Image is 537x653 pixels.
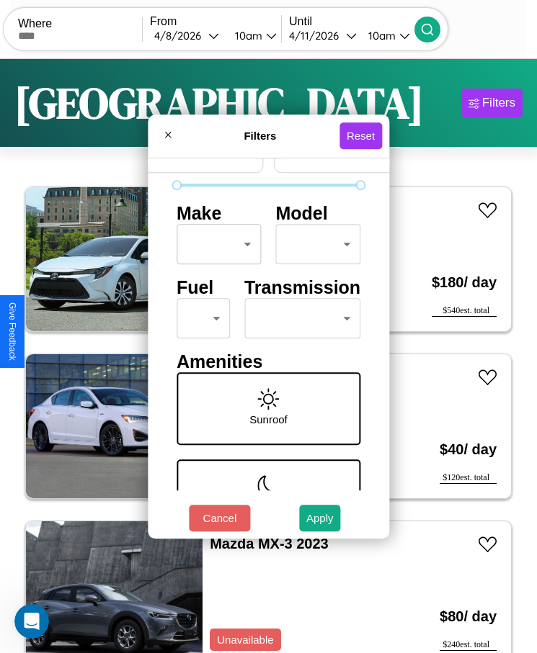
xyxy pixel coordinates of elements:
label: From [150,15,281,28]
button: Cancel [189,505,250,531]
h1: [GEOGRAPHIC_DATA] [14,73,424,132]
h4: Make [177,203,262,224]
button: Reset [339,122,382,149]
label: Until [289,15,414,28]
a: Mazda MX-3 2023 [210,536,329,551]
label: Where [18,17,142,30]
div: Give Feedback [7,302,17,361]
div: $ 540 est. total [432,305,497,317]
button: 10am [357,28,414,43]
p: Sunroof [249,410,288,429]
h3: $ 40 / day [440,427,497,472]
p: Unavailable [217,630,273,649]
div: 10am [228,29,266,42]
h4: Filters [181,130,339,142]
iframe: Intercom live chat [14,604,49,639]
button: Apply [299,505,341,531]
button: 4/8/2026 [150,28,223,43]
h4: Transmission [244,277,360,298]
h4: Model [276,203,361,224]
div: $ 120 est. total [440,472,497,484]
div: 10am [361,29,399,42]
div: $ 240 est. total [440,639,497,651]
h4: Amenities [177,351,360,372]
div: Filters [482,96,515,110]
h3: $ 180 / day [432,260,497,305]
h3: $ 80 / day [440,594,497,639]
h4: Fuel [177,277,230,298]
div: 4 / 11 / 2026 [289,29,346,42]
button: 10am [223,28,281,43]
div: 4 / 8 / 2026 [154,29,208,42]
button: Filters [461,89,523,117]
